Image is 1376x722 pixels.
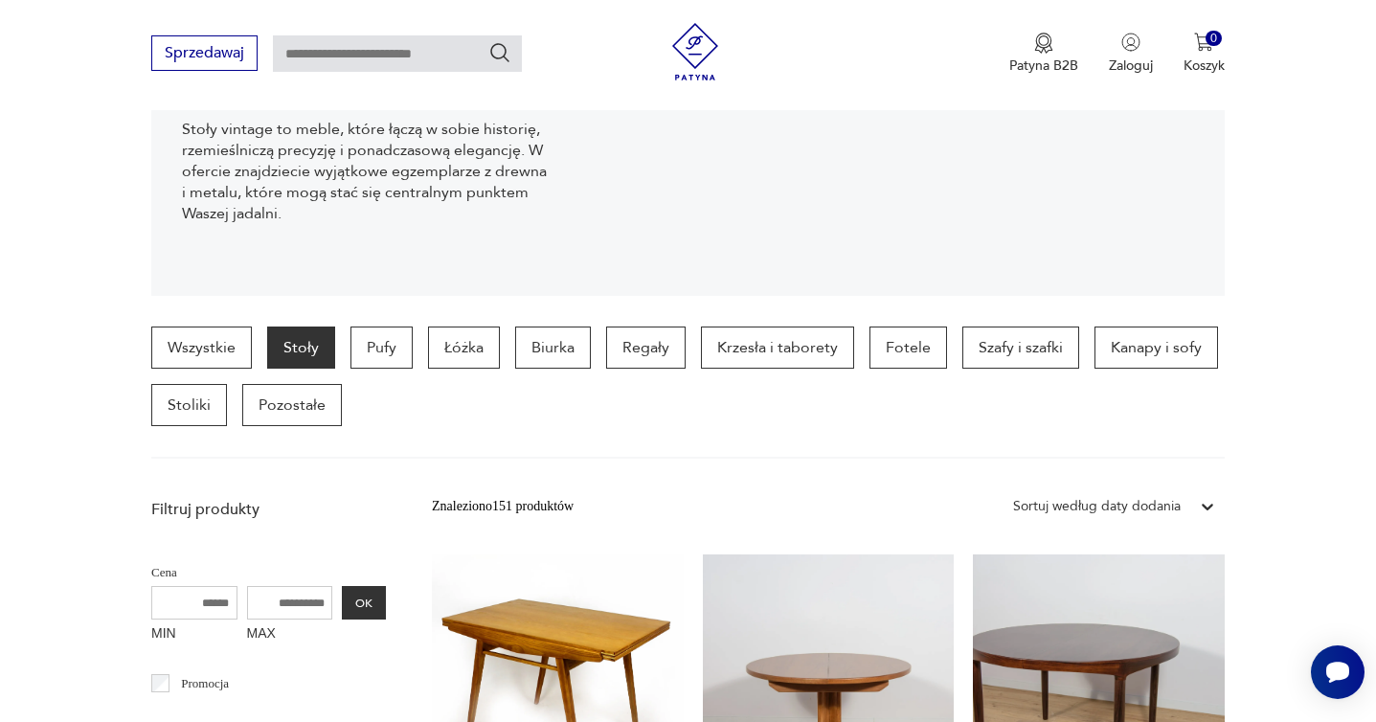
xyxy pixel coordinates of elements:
a: Szafy i szafki [962,327,1079,369]
img: Ikonka użytkownika [1121,33,1140,52]
a: Kanapy i sofy [1094,327,1218,369]
a: Krzesła i taborety [701,327,854,369]
label: MAX [247,620,333,650]
a: Pufy [350,327,413,369]
p: Promocja [181,673,229,694]
a: Fotele [869,327,947,369]
button: OK [342,586,386,620]
p: Patyna B2B [1009,56,1078,75]
a: Stoliki [151,384,227,426]
button: Zaloguj [1109,33,1153,75]
p: Zaloguj [1109,56,1153,75]
a: Wszystkie [151,327,252,369]
a: Pozostałe [242,384,342,426]
div: 0 [1206,31,1222,47]
img: Patyna - sklep z meblami i dekoracjami vintage [666,23,724,80]
a: Sprzedawaj [151,48,258,61]
a: Ikona medaluPatyna B2B [1009,33,1078,75]
img: Ikona medalu [1034,33,1053,54]
p: Stoły vintage to meble, które łączą w sobie historię, rzemieślniczą precyzję i ponadczasową elega... [182,119,550,224]
button: 0Koszyk [1184,33,1225,75]
img: Ikona koszyka [1194,33,1213,52]
button: Patyna B2B [1009,33,1078,75]
div: Sortuj według daty dodania [1013,496,1181,517]
p: Koszyk [1184,56,1225,75]
a: Łóżka [428,327,500,369]
label: MIN [151,620,237,650]
a: Stoły [267,327,335,369]
a: Biurka [515,327,591,369]
p: Filtruj produkty [151,499,386,520]
button: Szukaj [488,41,511,64]
a: Regały [606,327,686,369]
iframe: Smartsupp widget button [1311,645,1365,699]
div: Znaleziono 151 produktów [432,496,574,517]
p: Cena [151,562,386,583]
button: Sprzedawaj [151,35,258,71]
